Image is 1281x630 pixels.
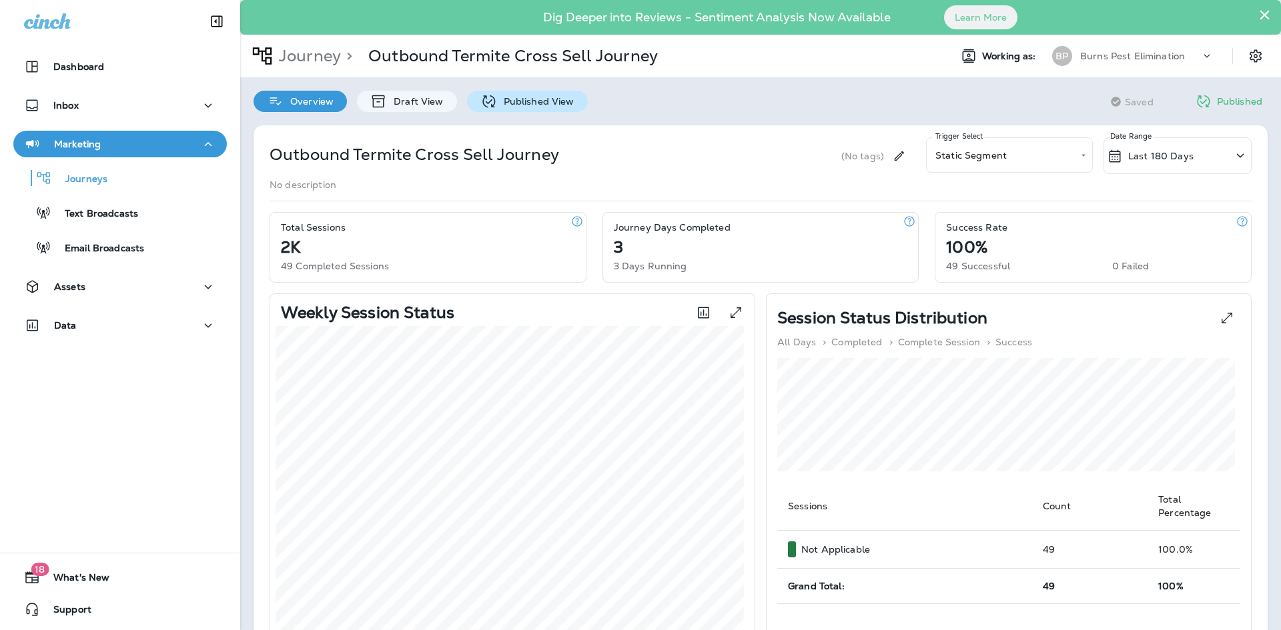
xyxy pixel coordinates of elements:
span: 18 [31,563,49,576]
span: Grand Total: [788,580,845,592]
button: Journeys [13,164,227,192]
button: View Pie expanded to full screen [1214,305,1240,331]
p: Total Sessions [281,222,346,233]
p: > [823,337,826,347]
div: BP [1052,46,1072,66]
p: Text Broadcasts [51,208,138,221]
p: Dashboard [53,61,104,72]
p: Journeys [52,173,107,186]
p: > [341,46,352,66]
button: View graph expanded to full screen [723,299,749,326]
p: Burns Pest Elimination [1080,51,1185,61]
button: Learn More [944,5,1017,29]
p: 3 [614,242,623,253]
label: Trigger Select [935,131,983,141]
p: Dig Deeper into Reviews - Sentiment Analysis Now Available [504,15,929,19]
p: 2K [281,242,300,253]
th: Count [1032,482,1148,531]
p: Journey [274,46,341,66]
p: Session Status Distribution [777,313,987,323]
p: Weekly Session Status [281,307,454,318]
p: > [889,337,893,347]
p: Success [995,337,1032,347]
div: Static Segment [926,137,1093,173]
p: Draft View [387,96,443,107]
p: Complete Session [898,337,980,347]
button: Settings [1244,44,1268,68]
p: Outbound Termite Cross Sell Journey [270,144,559,165]
th: Sessions [777,482,1032,531]
td: 100.0 % [1148,531,1240,569]
button: Dashboard [13,53,227,80]
p: 49 Completed Sessions [281,261,389,271]
p: 49 Successful [946,261,1010,271]
p: 0 Failed [1112,261,1149,271]
p: Published [1217,96,1262,107]
p: Overview [284,96,334,107]
button: Toggle between session count and session percentage [690,299,717,326]
td: 49 [1032,531,1148,569]
p: No description [270,179,336,190]
p: > [987,337,990,347]
p: Marketing [54,139,101,149]
button: Text Broadcasts [13,199,227,227]
span: 100% [1158,580,1184,592]
button: Marketing [13,131,227,157]
p: All Days [777,337,816,347]
p: (No tags) [841,151,884,161]
p: Date Range [1110,131,1154,141]
p: Last 180 Days [1128,151,1194,161]
p: Assets [54,281,85,292]
p: 100% [946,242,987,253]
p: Not Applicable [801,544,870,555]
button: Close [1258,4,1271,25]
button: Support [13,596,227,623]
span: Support [40,604,91,620]
button: Assets [13,273,227,300]
p: Journey Days Completed [614,222,731,233]
p: Completed [831,337,882,347]
p: Published View [497,96,574,107]
button: Collapse Sidebar [198,8,236,35]
p: Inbox [53,100,79,111]
p: Email Broadcasts [51,243,144,255]
div: Edit [887,137,911,174]
button: Data [13,312,227,339]
th: Total Percentage [1148,482,1240,531]
p: Outbound Termite Cross Sell Journey [368,46,658,66]
p: Success Rate [946,222,1007,233]
button: 18What's New [13,564,227,591]
button: Inbox [13,92,227,119]
span: 49 [1043,580,1055,592]
span: Saved [1125,97,1154,107]
span: What's New [40,572,109,588]
button: Email Broadcasts [13,233,227,261]
p: 3 Days Running [614,261,687,271]
p: Data [54,320,77,331]
span: Working as: [982,51,1039,62]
